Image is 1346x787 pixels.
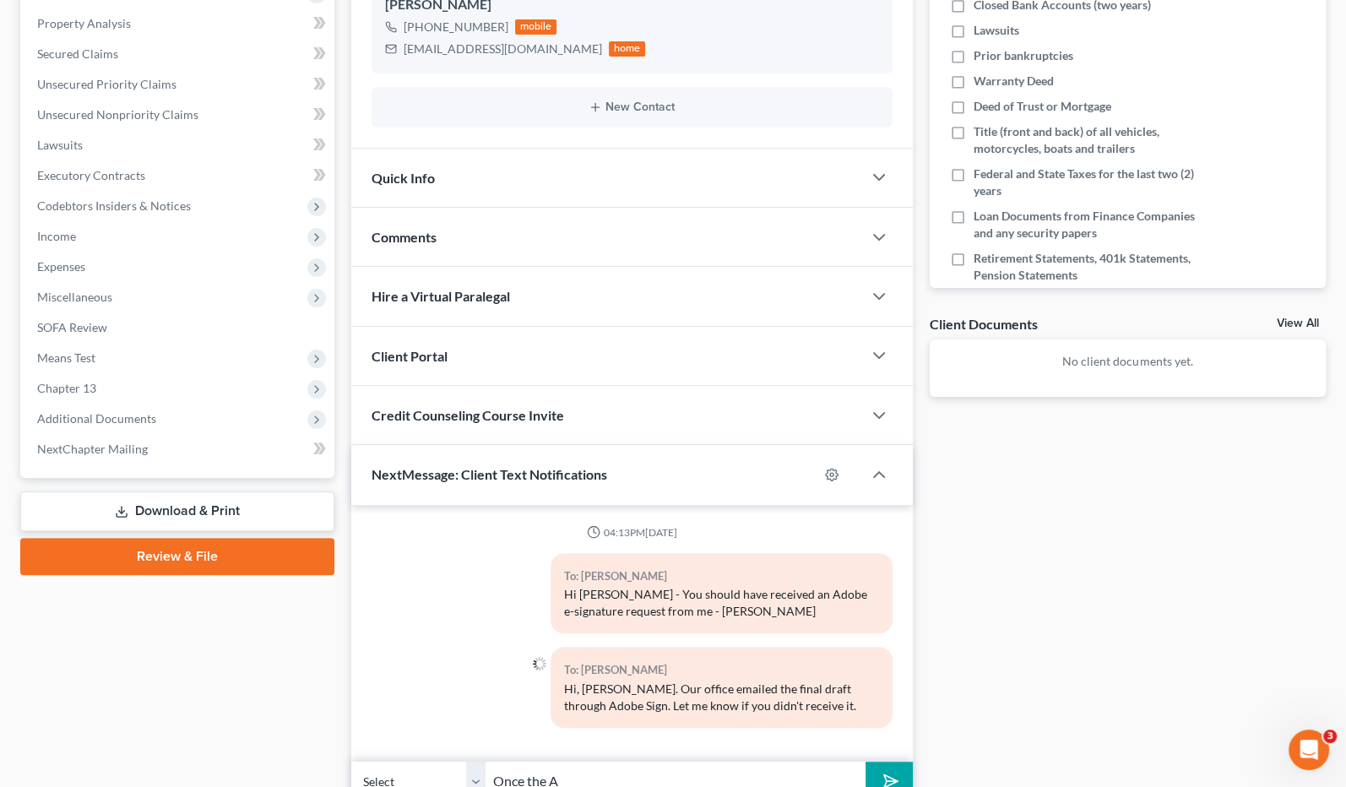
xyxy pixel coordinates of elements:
[974,250,1213,284] span: Retirement Statements, 401k Statements, Pension Statements
[37,320,107,334] span: SOFA Review
[974,208,1213,242] span: Loan Documents from Finance Companies and any security papers
[372,466,607,482] span: NextMessage: Client Text Notifications
[372,229,437,245] span: Comments
[974,22,1019,39] span: Lawsuits
[37,350,95,365] span: Means Test
[372,348,448,364] span: Client Portal
[37,229,76,243] span: Income
[1277,318,1319,329] a: View All
[24,130,334,160] a: Lawsuits
[37,107,198,122] span: Unsecured Nonpriority Claims
[564,586,879,620] div: Hi [PERSON_NAME] - You should have received an Adobe e-signature request from me - [PERSON_NAME]
[24,39,334,69] a: Secured Claims
[974,98,1111,115] span: Deed of Trust or Mortgage
[609,41,646,57] div: home
[37,16,131,30] span: Property Analysis
[24,160,334,191] a: Executory Contracts
[37,259,85,274] span: Expenses
[974,166,1213,199] span: Federal and State Taxes for the last two (2) years
[24,100,334,130] a: Unsecured Nonpriority Claims
[24,312,334,343] a: SOFA Review
[372,288,510,304] span: Hire a Virtual Paralegal
[372,407,564,423] span: Credit Counseling Course Invite
[974,73,1054,90] span: Warranty Deed
[37,411,156,426] span: Additional Documents
[564,681,879,714] div: Hi, [PERSON_NAME]. Our office emailed the final draft through Adobe Sign. Let me know if you didn...
[24,8,334,39] a: Property Analysis
[943,353,1312,370] p: No client documents yet.
[515,19,557,35] div: mobile
[1289,730,1329,770] iframe: Intercom live chat
[1323,730,1337,743] span: 3
[37,46,118,61] span: Secured Claims
[385,100,879,114] button: New Contact
[974,47,1073,64] span: Prior bankruptcies
[564,567,879,586] div: To: [PERSON_NAME]
[24,434,334,464] a: NextChapter Mailing
[37,442,148,456] span: NextChapter Mailing
[37,290,112,304] span: Miscellaneous
[37,168,145,182] span: Executory Contracts
[372,170,435,186] span: Quick Info
[930,315,1038,333] div: Client Documents
[37,381,96,395] span: Chapter 13
[404,41,602,57] div: [EMAIL_ADDRESS][DOMAIN_NAME]
[20,491,334,531] a: Download & Print
[24,69,334,100] a: Unsecured Priority Claims
[37,198,191,213] span: Codebtors Insiders & Notices
[372,525,893,540] div: 04:13PM[DATE]
[37,138,83,152] span: Lawsuits
[37,77,176,91] span: Unsecured Priority Claims
[404,19,508,35] div: [PHONE_NUMBER]
[20,538,334,575] a: Review & File
[974,123,1213,157] span: Title (front and back) of all vehicles, motorcycles, boats and trailers
[533,657,546,670] img: loading-94b0b3e1ba8af40f4fa279cbd2939eec65efbab3f2d82603d4e2456fc2c12017.gif
[564,660,879,680] div: To: [PERSON_NAME]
